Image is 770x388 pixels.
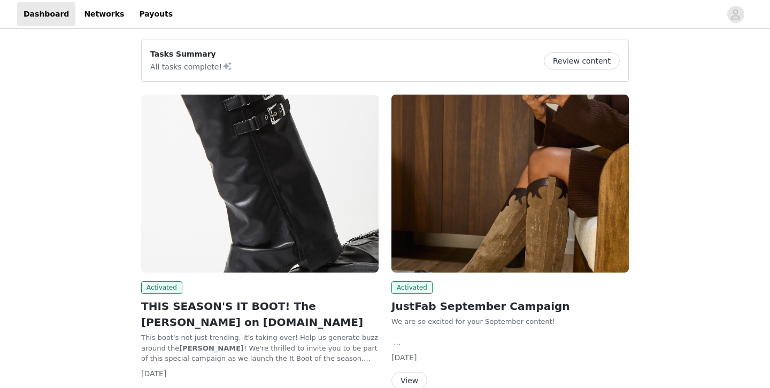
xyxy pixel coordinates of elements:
strong: [PERSON_NAME] [179,344,244,352]
img: JustFab [391,95,629,273]
a: Dashboard [17,2,75,26]
p: All tasks complete! [150,60,233,73]
span: Activated [141,281,182,294]
a: View [391,377,427,385]
span: [DATE] [391,353,417,362]
span: Activated [391,281,433,294]
p: Tasks Summary [150,49,233,60]
button: Review content [544,52,620,69]
p: We are so excited for your September content! [391,316,629,327]
div: avatar [730,6,741,23]
a: Payouts [133,2,179,26]
img: JustFab [141,95,379,273]
h2: JustFab September Campaign [391,298,629,314]
a: Networks [78,2,130,26]
h2: THIS SEASON'S IT BOOT! The [PERSON_NAME] on [DOMAIN_NAME] [141,298,379,330]
span: [DATE] [141,369,166,378]
p: This boot's not just trending, it's taking over! Help us generate buzz around the ! We're thrille... [141,332,379,364]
